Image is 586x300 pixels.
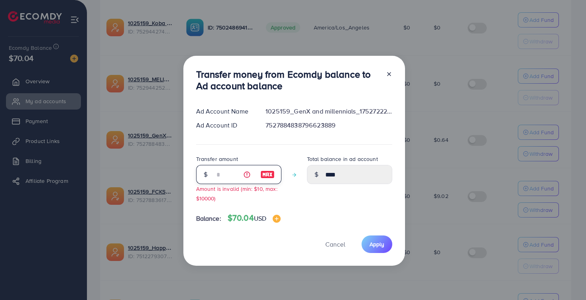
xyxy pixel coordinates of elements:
label: Total balance in ad account [307,155,378,163]
span: Apply [370,240,384,248]
span: USD [254,214,266,223]
img: image [260,170,275,179]
span: Cancel [325,240,345,249]
img: image [273,215,281,223]
iframe: Chat [552,264,580,294]
button: Cancel [315,235,355,253]
span: Balance: [196,214,221,223]
h3: Transfer money from Ecomdy balance to Ad account balance [196,69,380,92]
h4: $70.04 [228,213,281,223]
label: Transfer amount [196,155,238,163]
button: Apply [362,235,392,253]
div: Ad Account Name [190,107,260,116]
div: Ad Account ID [190,121,260,130]
small: Amount is invalid (min: $10, max: $10000) [196,185,277,202]
div: 7527884838796623889 [259,121,398,130]
div: 1025159_GenX and millennials_1752722279617 [259,107,398,116]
